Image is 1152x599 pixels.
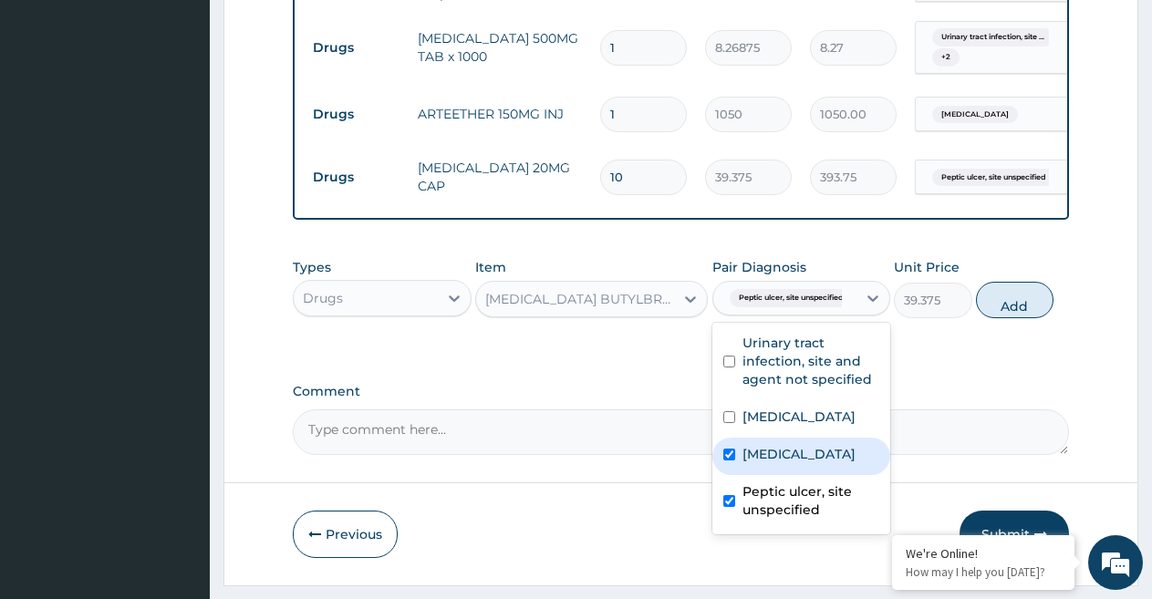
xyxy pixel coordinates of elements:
td: ARTEETHER 150MG INJ [409,96,591,132]
span: We're online! [106,181,252,366]
span: + 2 [932,48,960,67]
button: Previous [293,511,398,558]
div: Drugs [303,289,343,307]
label: [MEDICAL_DATA] [742,445,856,463]
td: Drugs [304,160,409,194]
td: [MEDICAL_DATA] 20MG CAP [409,150,591,204]
div: Minimize live chat window [299,9,343,53]
label: [MEDICAL_DATA] [742,408,856,426]
label: Item [475,258,506,276]
span: [MEDICAL_DATA] [932,106,1018,124]
label: Urinary tract infection, site and agent not specified [742,334,880,388]
div: [MEDICAL_DATA] BUTYLBROMIDE 10MG TAB ([MEDICAL_DATA]) [485,290,676,308]
label: Unit Price [894,258,960,276]
button: Add [976,282,1053,318]
span: Peptic ulcer, site unspecified [730,289,853,307]
p: How may I help you today? [906,564,1061,580]
div: We're Online! [906,545,1061,562]
span: Urinary tract infection, site ... [932,28,1053,46]
label: Comment [293,384,1069,399]
td: Drugs [304,31,409,65]
label: Pair Diagnosis [712,258,806,276]
img: d_794563401_company_1708531726252_794563401 [34,91,74,137]
td: [MEDICAL_DATA] 500MG TAB x 1000 [409,20,591,75]
label: Types [293,260,331,275]
div: Chat with us now [95,102,306,126]
td: Drugs [304,98,409,131]
label: Peptic ulcer, site unspecified [742,482,880,519]
span: Peptic ulcer, site unspecified [932,169,1055,187]
button: Submit [960,511,1069,558]
textarea: Type your message and hit 'Enter' [9,402,348,466]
